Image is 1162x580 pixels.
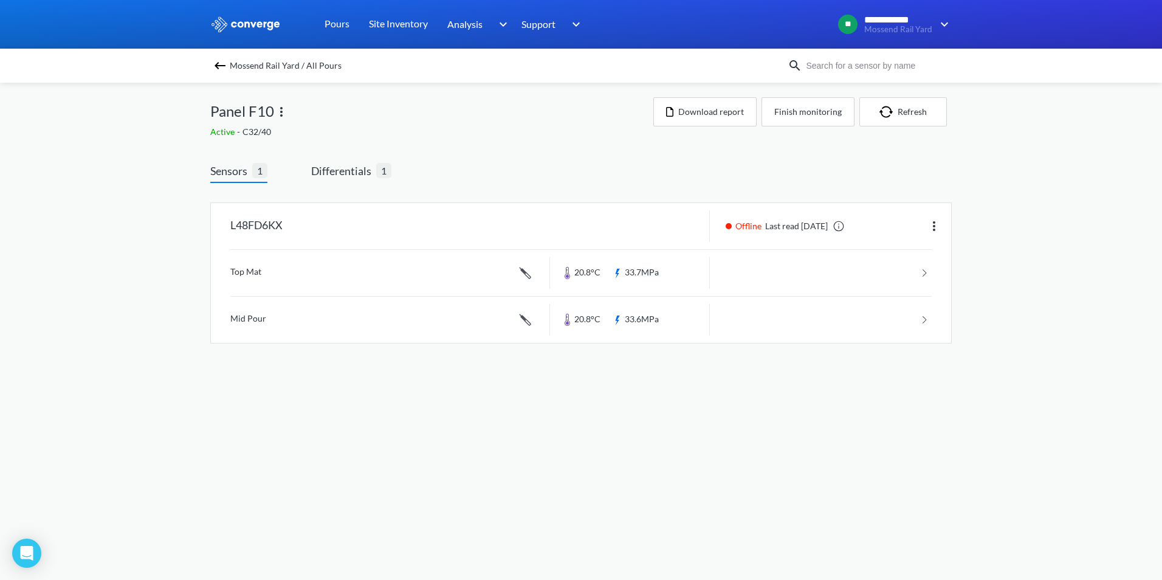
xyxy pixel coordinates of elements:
[213,58,227,73] img: backspace.svg
[927,219,941,233] img: more.svg
[521,16,555,32] span: Support
[735,219,765,233] span: Offline
[932,17,952,32] img: downArrow.svg
[210,125,653,139] div: C32/40
[210,16,281,32] img: logo_ewhite.svg
[230,57,342,74] span: Mossend Rail Yard / All Pours
[864,25,932,34] span: Mossend Rail Yard
[12,539,41,568] div: Open Intercom Messenger
[252,163,267,178] span: 1
[376,163,391,178] span: 1
[879,106,898,118] img: icon-refresh.svg
[210,126,237,137] span: Active
[210,162,252,179] span: Sensors
[230,210,283,242] div: L48FD6KX
[274,105,289,119] img: more.svg
[237,126,242,137] span: -
[447,16,483,32] span: Analysis
[311,162,376,179] span: Differentials
[564,17,583,32] img: downArrow.svg
[653,97,757,126] button: Download report
[859,97,947,126] button: Refresh
[720,219,848,233] div: Last read [DATE]
[788,58,802,73] img: icon-search.svg
[802,59,949,72] input: Search for a sensor by name
[761,97,854,126] button: Finish monitoring
[210,100,274,123] span: Panel F10
[666,107,673,117] img: icon-file.svg
[491,17,511,32] img: downArrow.svg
